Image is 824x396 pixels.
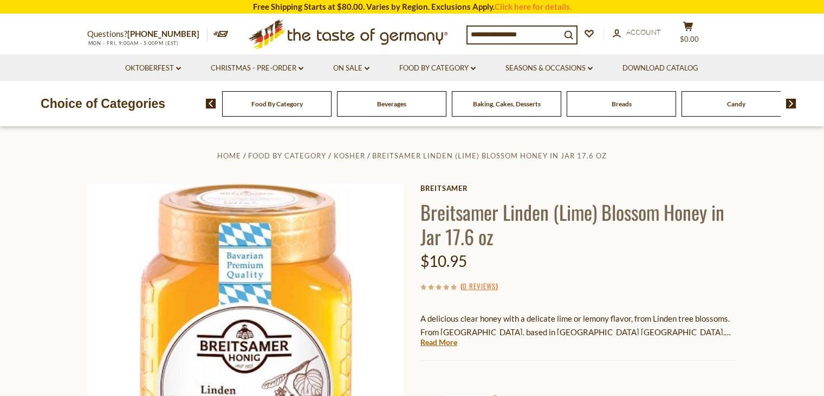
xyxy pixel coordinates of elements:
[372,151,607,160] a: Breitsamer Linden (Lime) Blossom Honey in Jar 17.6 oz
[333,62,369,74] a: On Sale
[680,35,699,43] span: $0.00
[248,151,326,160] a: Food By Category
[125,62,181,74] a: Oktoberfest
[420,252,467,270] span: $10.95
[622,62,698,74] a: Download Catalog
[613,27,661,39] a: Account
[334,151,365,160] a: Kosher
[251,100,303,108] a: Food By Category
[727,100,745,108] a: Candy
[420,184,737,193] a: Breitsamer
[473,100,541,108] a: Baking, Cakes, Desserts
[460,280,498,291] span: ( )
[420,337,457,348] a: Read More
[505,62,593,74] a: Seasons & Occasions
[206,99,216,108] img: previous arrow
[612,100,632,108] a: Breads
[127,29,199,39] a: [PHONE_NUMBER]
[786,99,796,108] img: next arrow
[87,27,207,41] p: Questions?
[463,280,496,292] a: 0 Reviews
[377,100,406,108] a: Beverages
[495,2,572,11] a: Click here for details.
[217,151,241,160] a: Home
[420,312,737,339] p: A delicious clear honey with a delicate lime or lemony flavor, from Linden tree blossoms. From [G...
[87,40,179,46] span: MON - FRI, 9:00AM - 5:00PM (EST)
[211,62,303,74] a: Christmas - PRE-ORDER
[420,200,737,248] h1: Breitsamer Linden (Lime) Blossom Honey in Jar 17.6 oz
[626,28,661,36] span: Account
[399,62,476,74] a: Food By Category
[672,21,705,48] button: $0.00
